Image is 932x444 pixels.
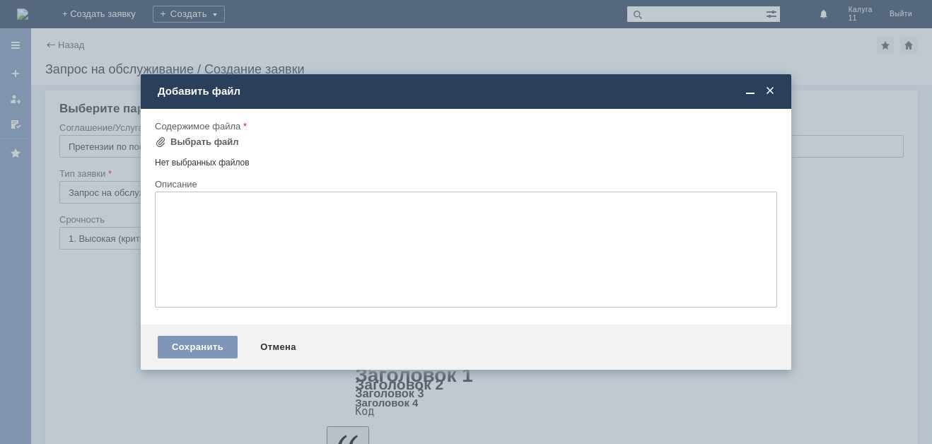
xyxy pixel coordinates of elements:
span: Закрыть [763,85,777,98]
div: Описание [155,180,774,189]
span: Свернуть (Ctrl + M) [743,85,757,98]
div: Выбрать файл [170,136,239,148]
div: Добавить файл [158,85,777,98]
div: Содержимое файла [155,122,774,131]
div: Нет выбранных файлов [155,152,777,168]
div: [PERSON_NAME] во вложении. Акт считать не верный весь товар сошелся . Лишнего товара нет. [6,6,206,40]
